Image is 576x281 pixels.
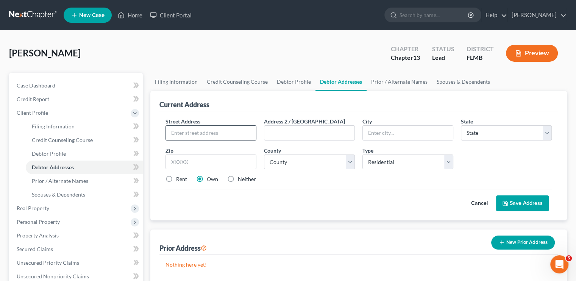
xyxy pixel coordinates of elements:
span: [PERSON_NAME] [9,47,81,58]
a: Secured Claims [11,242,143,256]
div: Prior Address [159,244,207,253]
div: Chapter [391,45,420,53]
input: Enter street address [166,126,256,140]
span: City [362,118,372,125]
span: 5 [566,255,572,261]
span: Personal Property [17,219,60,225]
span: Prior / Alternate Names [32,178,88,184]
a: Credit Report [11,92,143,106]
label: Address 2 / [GEOGRAPHIC_DATA] [264,117,345,125]
a: Client Portal [146,8,195,22]
a: Credit Counseling Course [202,73,272,91]
label: Type [362,147,373,155]
span: Unsecured Nonpriority Claims [17,273,89,279]
a: Spouses & Dependents [26,188,143,201]
span: Zip [165,147,173,154]
span: Filing Information [32,123,75,130]
span: Client Profile [17,109,48,116]
button: Cancel [463,196,496,211]
a: Unsecured Priority Claims [11,256,143,270]
a: Case Dashboard [11,79,143,92]
span: Unsecured Priority Claims [17,259,79,266]
a: Credit Counseling Course [26,133,143,147]
span: Debtor Profile [32,150,66,157]
span: County [264,147,281,154]
p: Nothing here yet! [165,261,552,269]
a: Spouses & Dependents [432,73,495,91]
span: Credit Counseling Course [32,137,93,143]
input: Enter city... [363,126,453,140]
div: Status [432,45,454,53]
span: New Case [79,12,105,18]
button: Preview [506,45,558,62]
label: Neither [238,175,256,183]
div: FLMB [467,53,494,62]
a: Prior / Alternate Names [367,73,432,91]
a: Debtor Profile [26,147,143,161]
a: Help [482,8,507,22]
input: Search by name... [400,8,469,22]
span: Real Property [17,205,49,211]
label: Own [207,175,218,183]
span: Street Address [165,118,200,125]
a: [PERSON_NAME] [508,8,567,22]
span: 13 [413,54,420,61]
div: Current Address [159,100,209,109]
div: District [467,45,494,53]
span: Spouses & Dependents [32,191,85,198]
input: XXXXX [165,155,256,170]
button: New Prior Address [491,236,555,250]
a: Debtor Addresses [26,161,143,174]
iframe: Intercom live chat [550,255,568,273]
input: -- [264,126,354,140]
span: Secured Claims [17,246,53,252]
span: Debtor Addresses [32,164,74,170]
div: Lead [432,53,454,62]
a: Filing Information [26,120,143,133]
a: Prior / Alternate Names [26,174,143,188]
a: Property Analysis [11,229,143,242]
a: Filing Information [150,73,202,91]
span: Credit Report [17,96,49,102]
label: Rent [176,175,187,183]
a: Debtor Addresses [315,73,367,91]
span: Case Dashboard [17,82,55,89]
a: Debtor Profile [272,73,315,91]
span: Property Analysis [17,232,59,239]
a: Home [114,8,146,22]
span: State [461,118,473,125]
div: Chapter [391,53,420,62]
button: Save Address [496,195,549,211]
